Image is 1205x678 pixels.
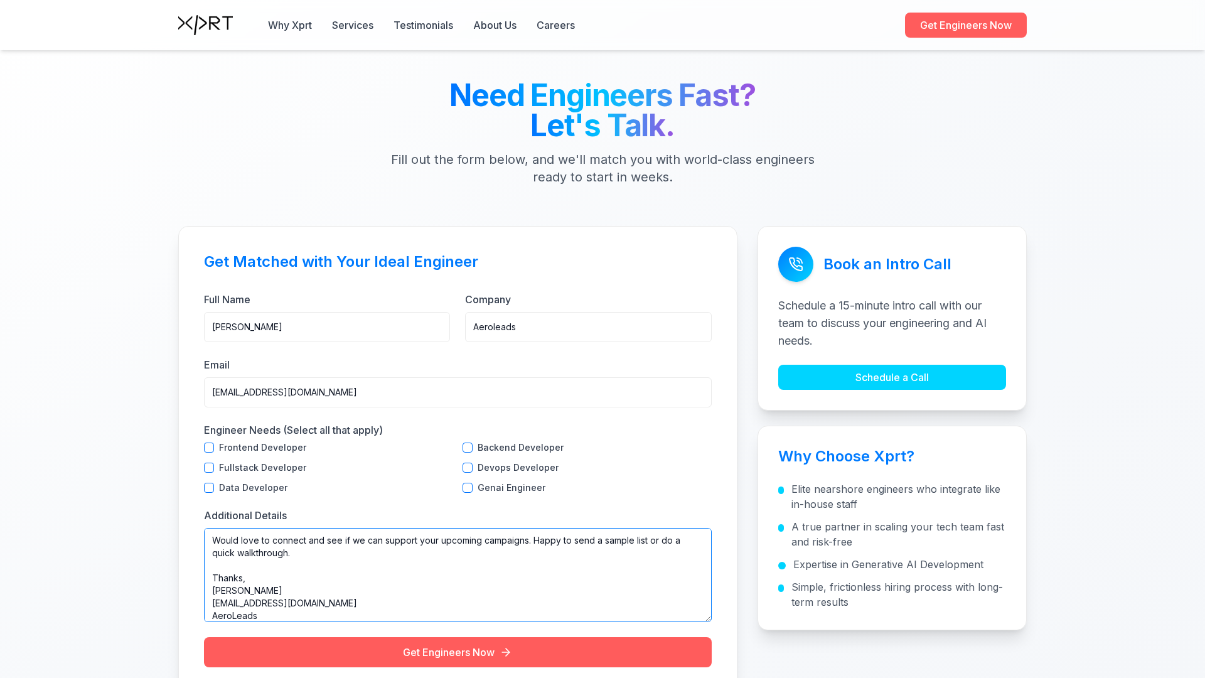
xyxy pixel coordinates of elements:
[204,252,712,272] h3: Get Matched with Your Ideal Engineer
[204,293,250,306] label: Full Name
[394,18,453,33] button: Testimonials
[530,107,675,144] span: Let's Talk.
[778,297,1006,350] p: Schedule a 15-minute intro call with our team to discuss your engineering and AI needs.
[791,519,1006,549] span: A true partner in scaling your tech team fast and risk-free
[204,312,450,342] input: Your full name
[204,424,383,436] label: Engineer Needs (Select all that apply)
[204,528,712,622] textarea: Hi Xprt team, We're with AeroLeads ([URL][DOMAIN_NAME]), a B2B data and prospecting tool used by ...
[791,482,1006,512] span: Elite nearshore engineers who integrate like in-house staff
[383,151,822,186] p: Fill out the form below, and we'll match you with world-class engineers ready to start in weeks.
[268,18,312,33] button: Why Xprt
[219,463,306,472] label: Fullstack Developer
[465,312,711,342] input: Your company
[473,18,517,33] a: About Us
[219,443,306,452] label: Frontend Developer
[478,483,545,492] label: Genai Engineer
[204,637,712,667] button: Get Engineers Now
[178,15,233,35] img: Xprt Logo
[478,443,564,452] label: Backend Developer
[778,365,1006,390] a: Schedule a Call
[478,463,559,472] label: Devops Developer
[823,254,951,274] h3: Book an Intro Call
[204,358,230,371] label: Email
[465,293,511,306] label: Company
[905,13,1027,38] a: Get Engineers Now
[778,446,1006,466] h3: Why Choose Xprt?
[332,18,373,33] button: Services
[449,77,755,114] span: Need Engineers Fast?
[204,377,712,407] input: Your email address
[219,483,287,492] label: Data Developer
[793,557,983,572] span: Expertise in Generative AI Development
[791,579,1006,610] span: Simple, frictionless hiring process with long-term results
[537,18,575,33] a: Careers
[204,509,287,522] label: Additional Details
